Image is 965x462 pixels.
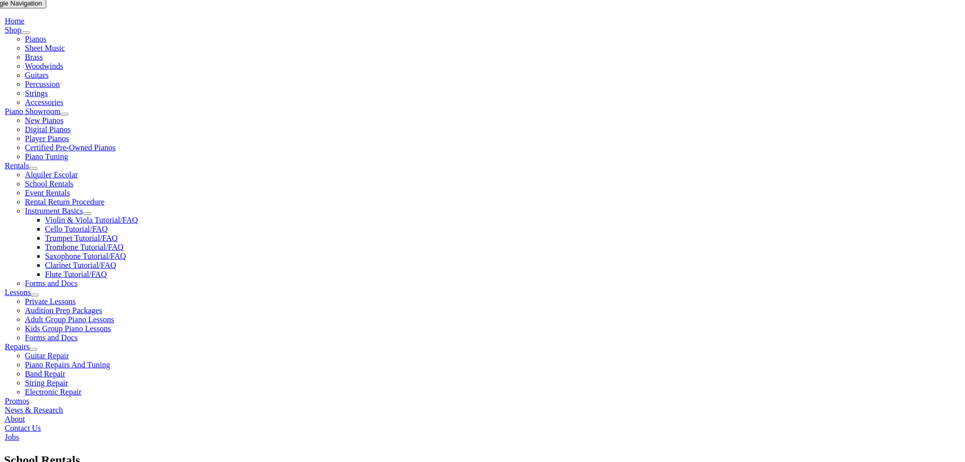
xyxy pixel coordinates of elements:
[25,306,103,315] a: Audition Prep Packages
[60,113,68,116] button: Open submenu of Piano Showroom
[31,294,39,297] button: Open submenu of Lessons
[45,261,117,269] a: Clarinet Tutorial/FAQ
[25,80,60,88] a: Percussion
[45,234,118,242] a: Trumpet Tutorial/FAQ
[25,170,78,179] a: Alquiler Escolar
[83,212,91,215] button: Open submenu of Instrument Basics
[25,279,78,288] a: Forms and Docs
[25,198,105,206] a: Rental Return Procedure
[25,35,47,43] a: Pianos
[5,342,30,351] a: Repairs
[25,207,83,215] a: Instrument Basics
[25,116,64,125] a: New Pianos
[5,107,61,116] a: Piano Showroom
[29,167,37,170] button: Open submenu of Rentals
[5,17,25,25] a: Home
[25,388,81,396] a: Electronic Repair
[25,98,63,107] a: Accessories
[45,243,124,251] a: Trombone Tutorial/FAQ
[25,324,111,333] a: Kids Group Piano Lessons
[25,89,48,98] a: Strings
[5,433,19,441] a: Jobs
[25,360,110,369] a: Piano Repairs And Tuning
[5,406,63,414] a: News & Research
[25,379,68,387] a: String Repair
[45,252,126,260] a: Saxophone Tutorial/FAQ
[25,351,69,360] a: Guitar Repair
[25,125,71,134] a: Digital Pianos
[5,424,41,432] a: Contact Us
[25,179,73,188] a: School Rentals
[25,297,76,306] a: Private Lessons
[25,152,68,161] a: Piano Tuning
[25,143,116,152] a: Certified Pre-Owned Pianos
[25,333,78,342] a: Forms and Docs
[25,53,43,61] a: Brass
[25,315,114,324] a: Adult Group Piano Lessons
[5,415,25,423] a: About
[22,31,30,34] button: Open submenu of Shop
[25,369,65,378] a: Band Repair
[25,71,49,79] a: Guitars
[25,134,69,143] a: Player Pianos
[25,189,70,197] a: Event Rentals
[45,270,107,279] a: Flute Tutorial/FAQ
[5,161,29,170] a: Rentals
[25,44,65,52] a: Sheet Music
[25,62,63,70] a: Woodwinds
[5,26,22,34] a: Shop
[29,348,37,351] button: Open submenu of Repairs
[5,288,31,297] a: Lessons
[45,216,138,224] a: Violin & Viola Tutorial/FAQ
[45,225,108,233] a: Cello Tutorial/FAQ
[5,397,30,405] a: Promos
